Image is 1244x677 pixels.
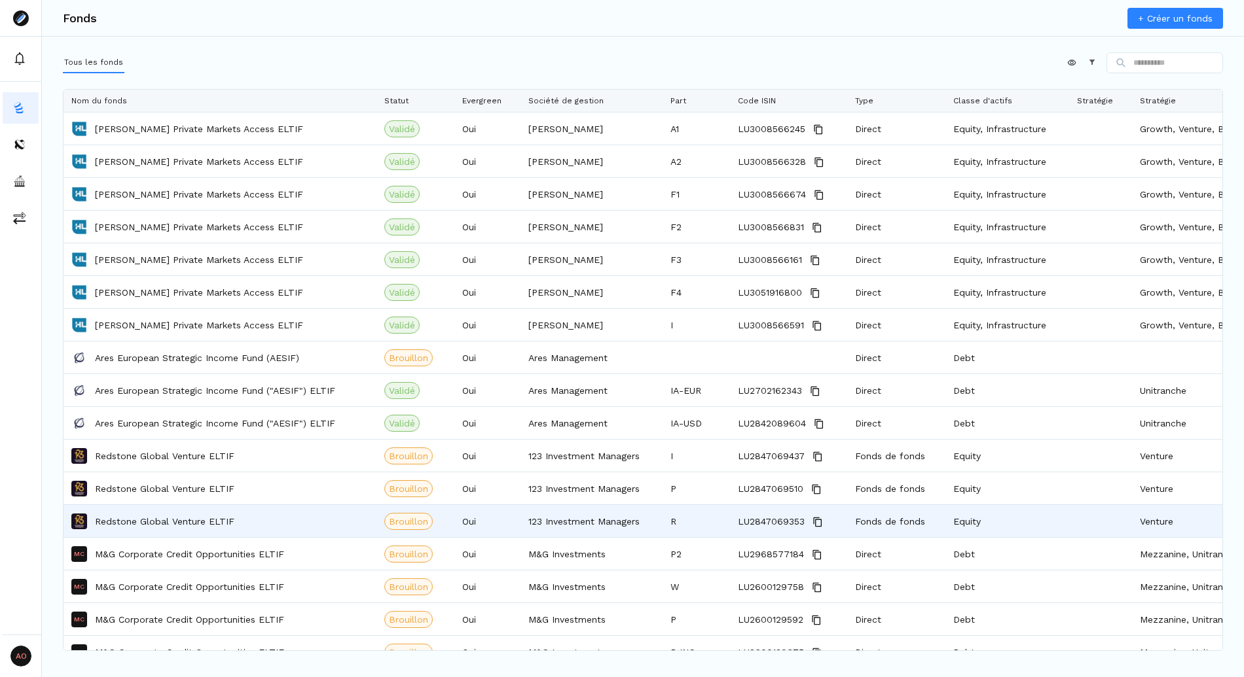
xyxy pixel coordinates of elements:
[521,440,663,472] div: 123 Investment Managers
[738,244,802,276] span: LU3008566161
[95,155,303,168] p: [PERSON_NAME] Private Markets Access ELTIF
[847,178,945,210] div: Direct
[3,165,39,197] button: asset-managers
[95,547,284,561] a: M&G Corporate Credit Opportunities ELTIF
[13,101,26,114] img: funds
[454,243,521,275] div: Oui
[807,285,823,301] button: Copy
[945,243,1069,275] div: Equity, Infrastructure
[847,374,945,406] div: Direct
[13,211,26,224] img: commissions
[95,319,303,332] a: [PERSON_NAME] Private Markets Access ELTIF
[95,220,303,234] p: [PERSON_NAME] Private Markets Access ELTIF
[71,96,127,105] span: Nom du fonds
[521,407,663,439] div: Ares Management
[71,186,87,202] img: Hamilton Lane Private Markets Access ELTIF
[1077,96,1113,105] span: Stratégie
[389,646,428,659] span: Brouillon
[809,481,824,497] button: Copy
[71,415,87,431] img: Ares European Strategic Income Fund ("AESIF") ELTIF
[389,286,415,299] span: Validé
[71,154,87,169] img: Hamilton Lane Private Markets Access ELTIF
[663,636,730,668] div: P INC
[95,482,234,495] a: Redstone Global Venture ELTIF
[454,570,521,602] div: Oui
[738,309,804,341] span: LU3008566591
[95,351,299,364] p: Ares European Strategic Income Fund (AESIF)
[95,417,335,430] a: Ares European Strategic Income Fund ("AESIF") ELTIF
[454,113,521,145] div: Oui
[71,383,87,398] img: Ares European Strategic Income Fund ("AESIF") ELTIF
[670,96,686,105] span: Part
[521,113,663,145] div: [PERSON_NAME]
[738,113,805,145] span: LU3008566245
[663,603,730,635] div: P
[521,636,663,668] div: M&G Investments
[389,515,428,528] span: Brouillon
[945,407,1069,439] div: Debt
[521,309,663,341] div: [PERSON_NAME]
[945,570,1069,602] div: Debt
[95,646,284,659] p: M&G Corporate Credit Opportunities ELTIF
[389,319,415,332] span: Validé
[847,407,945,439] div: Direct
[738,277,802,309] span: LU3051916800
[528,96,604,105] span: Société de gestion
[811,187,827,203] button: Copy
[807,383,823,399] button: Copy
[389,351,428,364] span: Brouillon
[454,309,521,341] div: Oui
[663,211,730,243] div: F2
[95,188,303,201] a: [PERSON_NAME] Private Markets Access ELTIF
[810,514,826,530] button: Copy
[945,113,1069,145] div: Equity, Infrastructure
[95,122,303,135] a: [PERSON_NAME] Private Markets Access ELTIF
[663,243,730,275] div: F3
[945,374,1069,406] div: Debt
[738,146,806,178] span: LU3008566328
[3,129,39,160] button: distributors
[71,285,87,300] img: Hamilton Lane Private Markets Access ELTIF
[663,505,730,537] div: R
[454,505,521,537] div: Oui
[454,276,521,308] div: Oui
[663,178,730,210] div: F1
[945,472,1069,504] div: Equity
[384,96,409,105] span: Statut
[71,252,87,268] img: Hamilton Lane Private Markets Access ELTIF
[454,407,521,439] div: Oui
[521,374,663,406] div: Ares Management
[71,513,87,529] img: Redstone Global Venture ELTIF
[953,96,1012,105] span: Classe d'actifs
[389,613,428,626] span: Brouillon
[389,449,428,462] span: Brouillon
[521,276,663,308] div: [PERSON_NAME]
[521,178,663,210] div: [PERSON_NAME]
[738,408,806,440] span: LU2842089604
[454,440,521,472] div: Oui
[809,580,825,595] button: Copy
[945,276,1069,308] div: Equity, Infrastructure
[3,202,39,234] a: commissions
[663,374,730,406] div: IA-EUR
[809,645,825,661] button: Copy
[847,243,945,275] div: Direct
[95,580,284,593] p: M&G Corporate Credit Opportunities ELTIF
[13,138,26,151] img: distributors
[95,253,303,266] a: [PERSON_NAME] Private Markets Access ELTIF
[454,636,521,668] div: Oui
[738,571,804,603] span: LU2600129758
[95,384,335,397] p: Ares European Strategic Income Fund ("AESIF") ELTIF
[811,416,827,432] button: Copy
[738,179,806,211] span: LU3008566674
[738,375,802,407] span: LU2702162343
[71,121,87,137] img: Hamilton Lane Private Markets Access ELTIF
[847,440,945,472] div: Fonds de fonds
[809,547,825,563] button: Copy
[855,96,873,105] span: Type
